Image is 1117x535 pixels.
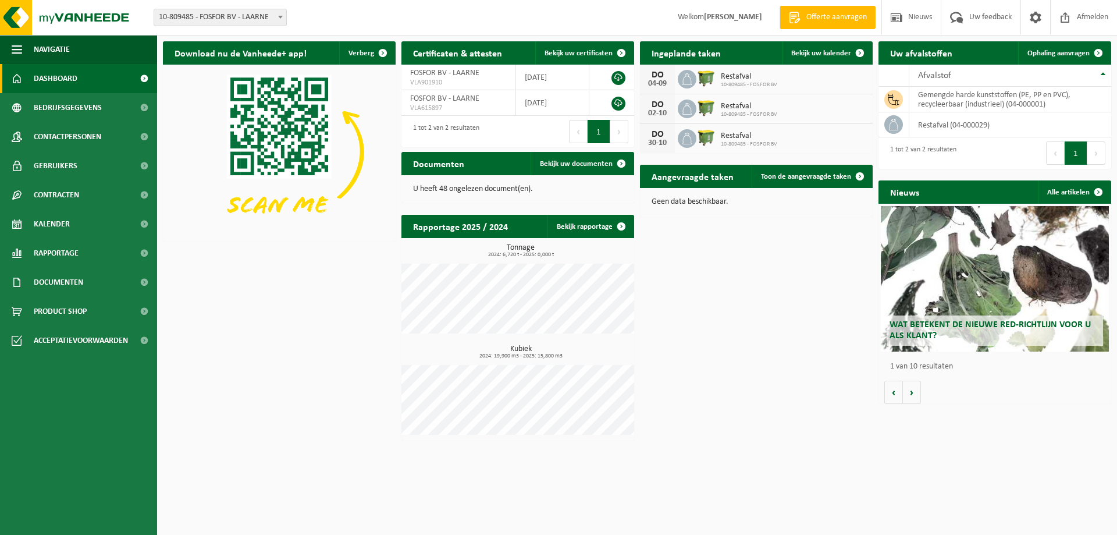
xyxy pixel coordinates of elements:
[407,252,634,258] span: 2024: 6,720 t - 2025: 0,000 t
[646,100,669,109] div: DO
[34,64,77,93] span: Dashboard
[721,111,777,118] span: 10-809485 - FOSFOR BV
[890,320,1091,341] span: Wat betekent de nieuwe RED-richtlijn voor u als klant?
[1027,49,1090,57] span: Ophaling aanvragen
[410,104,507,113] span: VLA615897
[881,206,1109,352] a: Wat betekent de nieuwe RED-richtlijn voor u als klant?
[890,363,1105,371] p: 1 van 10 resultaten
[918,71,951,80] span: Afvalstof
[588,120,610,143] button: 1
[154,9,287,26] span: 10-809485 - FOSFOR BV - LAARNE
[34,297,87,326] span: Product Shop
[401,41,514,64] h2: Certificaten & attesten
[646,139,669,147] div: 30-10
[752,165,871,188] a: Toon de aangevraagde taken
[163,41,318,64] h2: Download nu de Vanheede+ app!
[547,215,633,238] a: Bekijk rapportage
[1018,41,1110,65] a: Ophaling aanvragen
[884,381,903,404] button: Vorige
[569,120,588,143] button: Previous
[903,381,921,404] button: Volgende
[646,130,669,139] div: DO
[407,119,479,144] div: 1 tot 2 van 2 resultaten
[878,180,931,203] h2: Nieuws
[407,345,634,359] h3: Kubiek
[646,70,669,80] div: DO
[34,35,70,64] span: Navigatie
[640,41,732,64] h2: Ingeplande taken
[761,173,851,180] span: Toon de aangevraagde taken
[34,239,79,268] span: Rapportage
[610,120,628,143] button: Next
[1038,180,1110,204] a: Alle artikelen
[410,94,479,103] span: FOSFOR BV - LAARNE
[516,90,589,116] td: [DATE]
[339,41,394,65] button: Verberg
[791,49,851,57] span: Bekijk uw kalender
[696,98,716,118] img: WB-1100-HPE-GN-50
[34,151,77,180] span: Gebruikers
[410,69,479,77] span: FOSFOR BV - LAARNE
[154,9,286,26] span: 10-809485 - FOSFOR BV - LAARNE
[348,49,374,57] span: Verberg
[721,72,777,82] span: Restafval
[696,127,716,147] img: WB-1100-HPE-GN-50
[545,49,613,57] span: Bekijk uw certificaten
[646,80,669,88] div: 04-09
[884,140,956,166] div: 1 tot 2 van 2 resultaten
[721,102,777,111] span: Restafval
[1065,141,1087,165] button: 1
[401,215,520,238] h2: Rapportage 2025 / 2024
[410,78,507,87] span: VLA901910
[909,112,1111,137] td: restafval (04-000029)
[721,82,777,88] span: 10-809485 - FOSFOR BV
[34,180,79,210] span: Contracten
[401,152,476,175] h2: Documenten
[721,141,777,148] span: 10-809485 - FOSFOR BV
[782,41,871,65] a: Bekijk uw kalender
[646,109,669,118] div: 02-10
[516,65,589,90] td: [DATE]
[34,122,101,151] span: Contactpersonen
[878,41,964,64] h2: Uw afvalstoffen
[909,87,1111,112] td: gemengde harde kunststoffen (PE, PP en PVC), recycleerbaar (industrieel) (04-000001)
[34,93,102,122] span: Bedrijfsgegevens
[1046,141,1065,165] button: Previous
[531,152,633,175] a: Bekijk uw documenten
[640,165,745,187] h2: Aangevraagde taken
[721,132,777,141] span: Restafval
[407,353,634,359] span: 2024: 19,900 m3 - 2025: 15,800 m3
[652,198,861,206] p: Geen data beschikbaar.
[540,160,613,168] span: Bekijk uw documenten
[1087,141,1105,165] button: Next
[34,268,83,297] span: Documenten
[780,6,876,29] a: Offerte aanvragen
[535,41,633,65] a: Bekijk uw certificaten
[163,65,396,239] img: Download de VHEPlus App
[696,68,716,88] img: WB-1100-HPE-GN-50
[407,244,634,258] h3: Tonnage
[34,210,70,239] span: Kalender
[803,12,870,23] span: Offerte aanvragen
[413,185,622,193] p: U heeft 48 ongelezen document(en).
[704,13,762,22] strong: [PERSON_NAME]
[34,326,128,355] span: Acceptatievoorwaarden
